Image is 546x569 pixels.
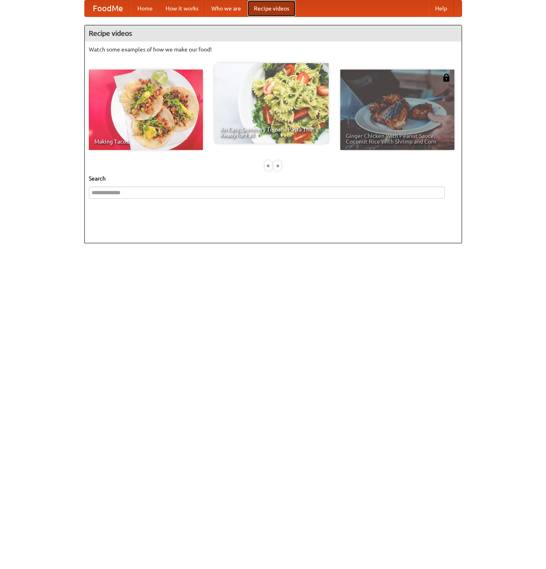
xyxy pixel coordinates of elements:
img: 483408.png [442,74,450,82]
a: Who we are [205,0,247,16]
p: Watch some examples of how we make our food! [89,45,458,53]
a: FoodMe [85,0,131,16]
a: Recipe videos [247,0,296,16]
h5: Search [89,175,458,183]
a: How it works [159,0,205,16]
span: An Easy, Summery Tomato Pasta That's Ready for Fall [220,127,323,138]
a: Home [131,0,159,16]
h4: Recipe videos [85,25,462,41]
a: Help [429,0,454,16]
a: An Easy, Summery Tomato Pasta That's Ready for Fall [215,63,329,144]
span: Making Tacos [94,139,197,144]
a: Making Tacos [89,70,203,150]
div: » [274,160,281,170]
div: « [265,160,272,170]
